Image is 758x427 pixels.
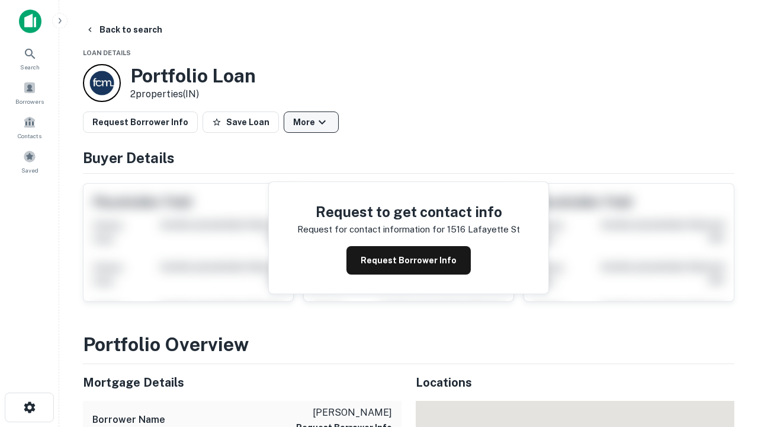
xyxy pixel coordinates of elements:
button: Request Borrower Info [346,246,471,275]
button: Back to search [81,19,167,40]
h3: Portfolio Overview [83,330,734,359]
button: Request Borrower Info [83,111,198,133]
img: capitalize-icon.png [19,9,41,33]
h4: Buyer Details [83,147,734,168]
p: Request for contact information for [297,222,445,237]
iframe: Chat Widget [699,332,758,389]
span: Search [20,62,40,72]
span: Contacts [18,131,41,141]
p: 2 properties (IN) [130,87,256,101]
button: Save Loan [203,111,279,133]
h5: Locations [416,374,734,391]
span: Borrowers [15,97,44,106]
p: 1516 lafayette st [447,222,520,237]
h4: Request to get contact info [297,201,520,222]
span: Saved [21,165,38,175]
h6: Borrower Name [92,413,165,427]
h3: Portfolio Loan [130,65,256,87]
a: Contacts [4,111,56,143]
p: [PERSON_NAME] [296,406,392,420]
h5: Mortgage Details [83,374,402,391]
a: Search [4,42,56,74]
a: Borrowers [4,77,56,109]
a: Saved [4,145,56,177]
button: More [284,111,339,133]
span: Loan Details [83,49,131,56]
